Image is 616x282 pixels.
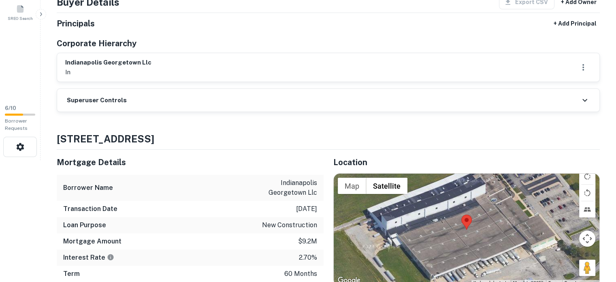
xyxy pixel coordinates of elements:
span: SREO Search [8,15,33,22]
h6: Superuser Controls [67,96,127,105]
h4: [STREET_ADDRESS] [57,131,600,146]
button: Rotate map clockwise [579,168,595,184]
h6: Loan Purpose [63,220,106,230]
h6: Mortgage Amount [63,237,121,246]
h5: Corporate Hierarchy [57,37,136,50]
button: Drag Pegman onto the map to open Street View [579,260,595,276]
button: + Add Principal [550,16,600,31]
p: 2.70% [299,253,317,263]
iframe: Chat Widget [576,217,616,256]
p: 60 months [284,269,317,279]
h6: Interest Rate [63,253,114,263]
h5: Location [333,156,600,168]
h5: Mortgage Details [57,156,324,168]
h6: Term [63,269,80,279]
button: Rotate map counterclockwise [579,185,595,201]
h5: Principals [57,17,95,30]
button: Show satellite imagery [366,178,407,194]
h6: Borrower Name [63,183,113,193]
span: 6 / 10 [5,105,16,111]
button: Show street map [338,178,366,194]
p: [DATE] [296,204,317,214]
button: Tilt map [579,201,595,217]
h6: Transaction Date [63,204,117,214]
p: in [65,67,151,77]
p: indianapolis georgetown llc [244,178,317,198]
p: $9.2m [298,237,317,246]
svg: The interest rates displayed on the website are for informational purposes only and may be report... [107,254,114,261]
h6: indianapolis georgetown llc [65,58,151,67]
a: SREO Search [2,1,38,23]
p: new construction [262,220,317,230]
span: Borrower Requests [5,118,28,131]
